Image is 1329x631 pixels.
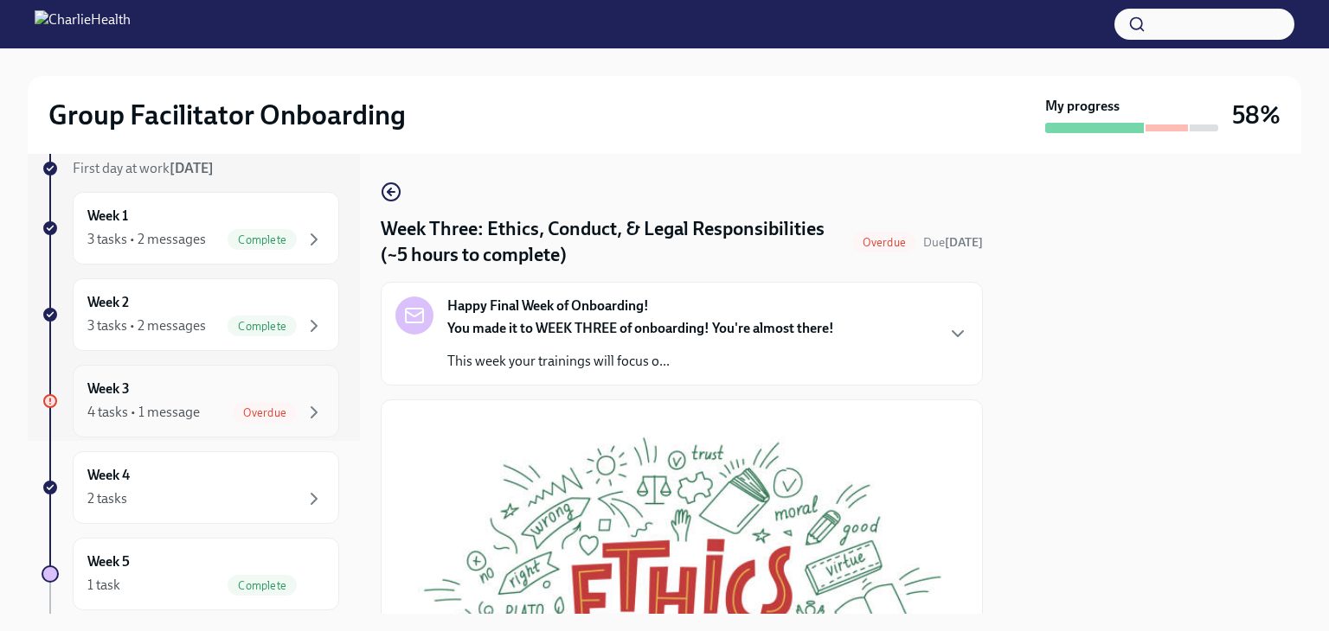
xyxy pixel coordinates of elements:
h2: Group Facilitator Onboarding [48,98,406,132]
a: Week 23 tasks • 2 messagesComplete [42,278,339,351]
h6: Week 4 [87,466,130,485]
h6: Week 1 [87,207,128,226]
img: CharlieHealth [35,10,131,38]
strong: You made it to WEEK THREE of onboarding! You're almost there! [447,320,834,336]
span: Complete [228,320,297,333]
div: 4 tasks • 1 message [87,403,200,422]
span: Overdue [233,406,297,419]
div: 2 tasks [87,489,127,508]
a: Week 51 taskComplete [42,538,339,610]
span: September 23rd, 2025 10:00 [923,234,983,251]
span: Due [923,235,983,250]
span: First day at work [73,160,214,176]
h6: Week 2 [87,293,129,312]
strong: [DATE] [945,235,983,250]
span: Complete [228,233,297,246]
h3: 58% [1232,99,1281,131]
div: 3 tasks • 2 messages [87,230,206,249]
h6: Week 5 [87,552,130,571]
a: Week 13 tasks • 2 messagesComplete [42,192,339,265]
a: Week 42 tasks [42,451,339,524]
a: Week 34 tasks • 1 messageOverdue [42,365,339,437]
strong: Happy Final Week of Onboarding! [447,296,649,315]
span: Complete [228,579,297,592]
h4: Week Three: Ethics, Conduct, & Legal Responsibilities (~5 hours to complete) [381,216,845,268]
a: First day at work[DATE] [42,159,339,178]
span: Overdue [852,236,916,249]
strong: [DATE] [170,160,214,176]
strong: My progress [1045,97,1120,116]
h6: Week 3 [87,379,130,398]
div: 3 tasks • 2 messages [87,316,206,335]
div: 1 task [87,576,120,595]
p: This week your trainings will focus o... [447,352,834,371]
